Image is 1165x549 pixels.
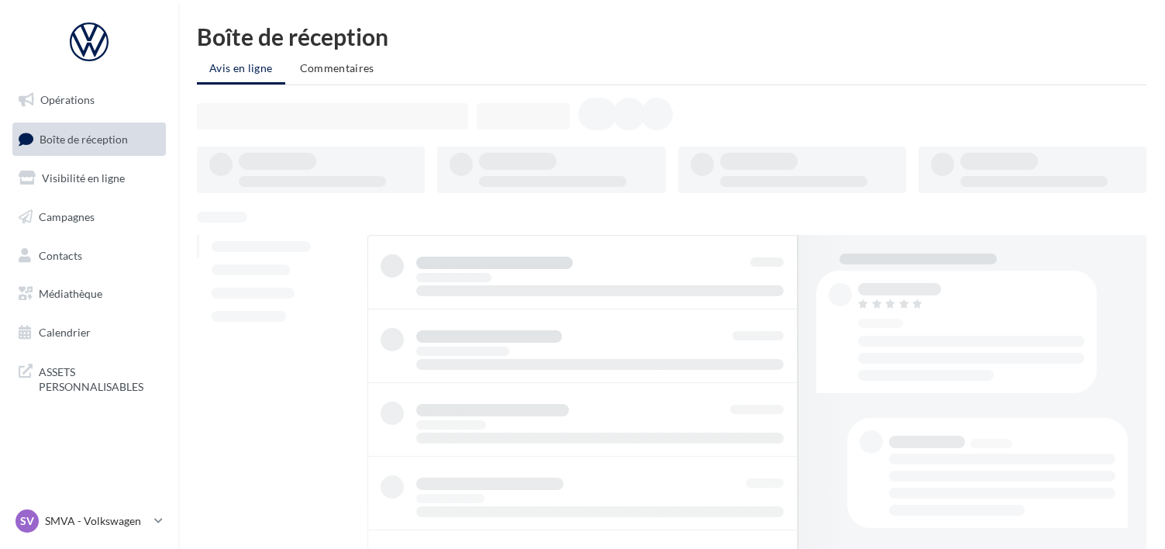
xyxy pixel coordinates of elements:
[45,513,148,529] p: SMVA - Volkswagen
[39,326,91,339] span: Calendrier
[197,25,1146,48] div: Boîte de réception
[9,240,169,272] a: Contacts
[300,61,374,74] span: Commentaires
[9,162,169,195] a: Visibilité en ligne
[9,278,169,310] a: Médiathèque
[42,171,125,185] span: Visibilité en ligne
[40,132,128,145] span: Boîte de réception
[39,287,102,300] span: Médiathèque
[39,248,82,261] span: Contacts
[39,210,95,223] span: Campagnes
[9,123,169,156] a: Boîte de réception
[20,513,34,529] span: SV
[40,93,95,106] span: Opérations
[39,361,160,395] span: ASSETS PERSONNALISABLES
[9,201,169,233] a: Campagnes
[9,84,169,116] a: Opérations
[9,355,169,401] a: ASSETS PERSONNALISABLES
[9,316,169,349] a: Calendrier
[12,506,166,536] a: SV SMVA - Volkswagen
